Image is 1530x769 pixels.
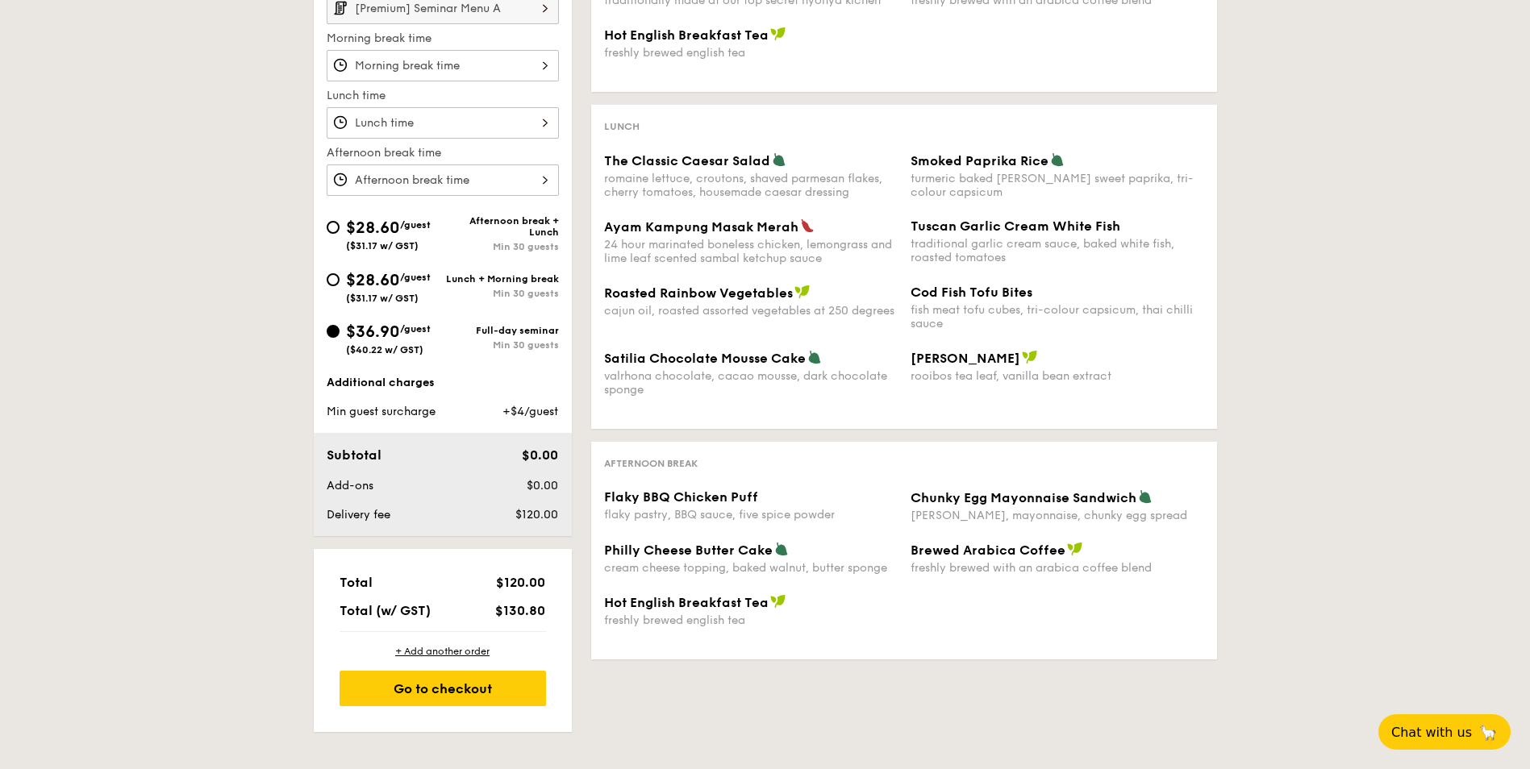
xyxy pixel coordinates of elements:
img: icon-spicy.37a8142b.svg [800,218,815,233]
img: icon-vegan.f8ff3823.svg [770,594,786,609]
div: freshly brewed with an arabica coffee blend [911,561,1204,575]
span: Satilia Chocolate Mousse Cake [604,351,806,366]
label: Lunch time [327,88,559,104]
div: + Add another order [340,645,546,658]
div: Go to checkout [340,671,546,706]
div: Min 30 guests [443,241,559,252]
span: Delivery fee [327,508,390,522]
span: The Classic Caesar Salad [604,153,770,168]
img: icon-vegetarian.fe4039eb.svg [774,542,789,556]
div: turmeric baked [PERSON_NAME] sweet paprika, tri-colour capsicum [911,172,1204,199]
span: /guest [400,323,431,335]
span: Subtotal [327,447,381,463]
span: 🦙 [1478,723,1498,742]
span: $0.00 [522,447,558,463]
span: Brewed Arabica Coffee [911,542,1065,558]
div: Min 30 guests [443,288,559,299]
div: flaky pastry, BBQ sauce, five spice powder [604,508,898,522]
span: $28.60 [346,218,400,238]
span: +$4/guest [502,405,558,418]
span: Cod Fish Tofu Bites [911,285,1032,300]
div: fish meat tofu cubes, tri-colour capsicum, thai chilli sauce [911,303,1204,330]
div: [PERSON_NAME], mayonnaise, chunky egg spread [911,509,1204,522]
div: cajun oil, roasted assorted vegetables at 250 degrees [604,304,898,318]
span: $120.00 [515,508,558,522]
label: Afternoon break time [327,145,559,161]
img: icon-vegan.f8ff3823.svg [794,285,811,299]
span: Philly Cheese Butter Cake [604,542,773,558]
div: traditional garlic cream sauce, baked white fish, roasted tomatoes [911,237,1204,264]
input: $28.60/guest($31.17 w/ GST)Lunch + Morning breakMin 30 guests [327,273,340,286]
div: romaine lettuce, croutons, shaved parmesan flakes, cherry tomatoes, housemade caesar dressing [604,172,898,199]
span: /guest [400,219,431,231]
div: freshly brewed english tea [604,613,898,627]
span: /guest [400,272,431,283]
img: icon-vegetarian.fe4039eb.svg [807,350,822,364]
span: [PERSON_NAME] [911,351,1020,366]
input: Morning break time [327,50,559,81]
div: Additional charges [327,375,559,391]
div: Full-day seminar [443,325,559,336]
span: ($31.17 w/ GST) [346,293,419,304]
span: $0.00 [527,479,558,493]
img: icon-vegetarian.fe4039eb.svg [1050,152,1065,167]
span: Lunch [604,121,640,132]
span: Chat with us [1391,725,1472,740]
span: ($40.22 w/ GST) [346,344,423,355]
div: Min 30 guests [443,339,559,351]
div: Afternoon break + Lunch [443,215,559,238]
div: 24 hour marinated boneless chicken, lemongrass and lime leaf scented sambal ketchup sauce [604,238,898,265]
img: icon-vegan.f8ff3823.svg [1022,350,1038,364]
span: ($31.17 w/ GST) [346,240,419,251]
img: icon-vegetarian.fe4039eb.svg [1138,489,1153,504]
label: Morning break time [327,31,559,47]
input: Lunch time [327,107,559,139]
div: valrhona chocolate, cacao mousse, dark chocolate sponge [604,369,898,397]
input: $36.90/guest($40.22 w/ GST)Full-day seminarMin 30 guests [327,325,340,338]
input: Afternoon break time [327,164,559,196]
span: Roasted Rainbow Vegetables [604,285,793,301]
span: Add-ons [327,479,373,493]
img: icon-vegetarian.fe4039eb.svg [772,152,786,167]
span: Smoked Paprika Rice [911,153,1048,168]
span: Min guest surcharge [327,405,436,418]
div: freshly brewed english tea [604,46,898,60]
span: Chunky Egg Mayonnaise Sandwich [911,490,1136,505]
div: rooibos tea leaf, vanilla bean extract [911,369,1204,383]
span: Ayam Kampung Masak Merah [604,219,798,235]
span: Hot English Breakfast Tea [604,595,769,610]
span: Flaky BBQ Chicken Puff [604,489,758,505]
span: Total (w/ GST) [340,603,431,618]
span: Total [340,575,373,590]
div: cream cheese topping, baked walnut, butter sponge [604,561,898,575]
button: Chat with us🦙 [1378,714,1511,750]
span: $120.00 [496,575,545,590]
span: Tuscan Garlic Cream White Fish [911,218,1120,234]
div: Lunch + Morning break [443,273,559,285]
span: Hot English Breakfast Tea [604,27,769,43]
span: $36.90 [346,322,400,342]
span: Afternoon break [604,458,698,469]
span: $130.80 [495,603,545,618]
input: $28.60/guest($31.17 w/ GST)Afternoon break + LunchMin 30 guests [327,221,340,234]
img: icon-vegan.f8ff3823.svg [770,27,786,41]
span: $28.60 [346,271,400,290]
img: icon-vegan.f8ff3823.svg [1067,542,1083,556]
